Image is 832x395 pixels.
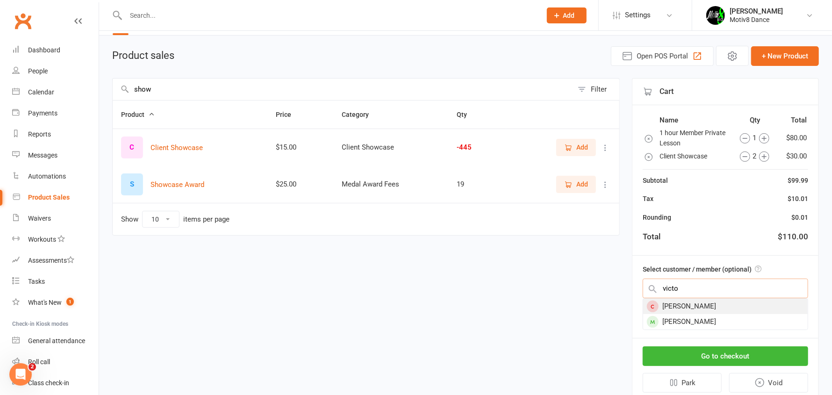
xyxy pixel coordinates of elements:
iframe: Intercom live chat [9,363,32,386]
button: Add [556,176,596,193]
span: Price [276,111,301,118]
div: items per page [183,215,230,223]
td: 1 hour Member Private Lesson [660,127,731,149]
span: Settings [625,5,651,26]
div: Messages [28,151,57,159]
div: [PERSON_NAME] [643,314,808,330]
div: Filter [591,84,607,95]
button: Add [556,139,596,156]
a: People [12,61,99,82]
div: Workouts [28,236,56,243]
a: Class kiosk mode [12,373,99,394]
div: Reports [28,130,51,138]
div: Set product image [121,136,143,158]
div: $0.01 [791,212,808,223]
div: Client Showcase [342,144,440,151]
div: Motiv8 Dance [730,15,783,24]
a: Assessments [12,250,99,271]
th: Name [660,114,731,126]
div: Class check-in [28,379,69,387]
input: Search... [123,9,535,22]
div: $15.00 [276,144,325,151]
button: Qty [457,109,478,120]
button: Price [276,109,301,120]
div: $10.01 [788,194,808,204]
div: [PERSON_NAME] [730,7,783,15]
button: Void [729,373,809,393]
div: People [28,67,48,75]
div: Tax [643,194,653,204]
span: Open POS Portal [637,50,688,62]
th: Qty [732,114,779,126]
div: Automations [28,172,66,180]
div: Product Sales [28,194,70,201]
div: Tasks [28,278,45,285]
div: $99.99 [788,175,808,186]
div: What's New [28,299,62,306]
td: $80.00 [780,127,807,149]
td: $30.00 [780,150,807,163]
div: Subtotal [643,175,668,186]
button: Add [547,7,587,23]
a: Dashboard [12,40,99,61]
button: Client Showcase [151,142,203,153]
div: Dashboard [28,46,60,54]
span: Add [576,142,588,152]
a: Workouts [12,229,99,250]
div: Show [121,211,230,228]
div: Roll call [28,358,50,366]
div: Cart [632,79,818,105]
span: Product [121,111,155,118]
div: 2 [732,151,777,162]
span: Qty [457,111,478,118]
div: $25.00 [276,180,325,188]
div: General attendance [28,337,85,345]
div: Calendar [28,88,54,96]
div: Assessments [28,257,74,264]
div: 1 [732,132,777,144]
div: Total [643,230,660,243]
button: Open POS Portal [611,46,714,66]
input: Search by name or scan member number [643,279,808,298]
a: General attendance kiosk mode [12,330,99,352]
button: Filter [573,79,619,100]
div: Rounding [643,212,671,223]
td: Client Showcase [660,150,731,163]
div: Waivers [28,215,51,222]
div: Medal Award Fees [342,180,440,188]
div: -445 [457,144,498,151]
button: Product [121,109,155,120]
div: [PERSON_NAME] [643,299,808,314]
div: 19 [457,180,498,188]
a: Automations [12,166,99,187]
input: Search products by name, or scan product code [113,79,573,100]
a: Calendar [12,82,99,103]
label: Select customer / member (optional) [643,264,761,274]
div: Payments [28,109,57,117]
button: Category [342,109,379,120]
th: Total [780,114,807,126]
div: $110.00 [778,230,808,243]
div: Set product image [121,173,143,195]
button: Park [643,373,722,393]
a: Messages [12,145,99,166]
span: 1 [66,298,74,306]
h1: Product sales [112,50,174,61]
a: Waivers [12,208,99,229]
a: Roll call [12,352,99,373]
a: Reports [12,124,99,145]
img: thumb_image1679272194.png [706,6,725,25]
a: Payments [12,103,99,124]
a: Clubworx [11,9,35,33]
a: Tasks [12,271,99,292]
span: Category [342,111,379,118]
a: Product Sales [12,187,99,208]
span: Add [563,12,575,19]
button: Go to checkout [643,346,808,366]
button: Showcase Award [151,179,204,190]
button: + New Product [751,46,819,66]
span: Add [576,179,588,189]
a: What's New1 [12,292,99,313]
span: 2 [29,363,36,371]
